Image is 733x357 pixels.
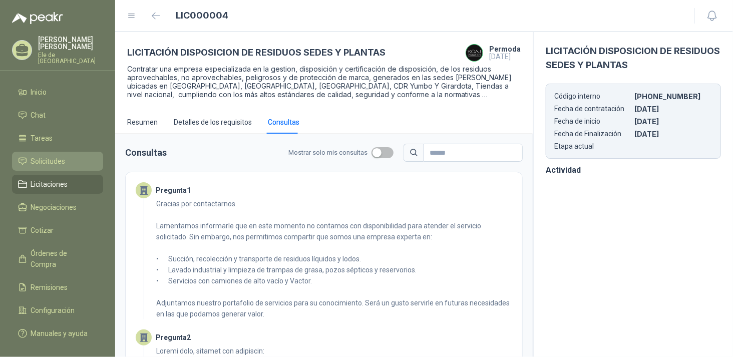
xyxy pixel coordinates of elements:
[31,202,77,213] span: Negociaciones
[12,175,103,194] a: Licitaciones
[31,156,66,167] span: Solicitudes
[268,117,299,128] div: Consultas
[156,198,512,319] p: Gracias por contactarnos. Lamentamos informarle que en este momento no contamos con disponibilida...
[12,106,103,125] a: Chat
[554,142,632,150] p: Etapa actual
[127,46,386,60] h3: LICITACIÓN DISPOSICION DE RESIDUOS SEDES Y PLANTAS
[12,221,103,240] a: Cotizar
[31,248,94,270] span: Órdenes de Compra
[174,117,252,128] div: Detalles de los requisitos
[554,117,632,126] p: Fecha de inicio
[156,332,191,343] b: Pregunta 2
[634,117,712,126] p: [DATE]
[38,36,103,50] p: [PERSON_NAME] [PERSON_NAME]
[372,147,394,158] button: Mostrar solo mis consultas
[31,110,46,121] span: Chat
[12,244,103,274] a: Órdenes de Compra
[127,65,521,99] p: Contratar una empresa especializada en la gestion, disposición y certificación de disposición, de...
[12,301,103,320] a: Configuración
[489,46,521,53] h4: Permoda
[489,53,521,61] p: [DATE]
[31,305,75,316] span: Configuración
[31,133,53,144] span: Tareas
[127,117,158,128] div: Resumen
[125,146,278,160] h3: Consultas
[31,328,88,339] span: Manuales y ayuda
[31,179,68,190] span: Licitaciones
[466,45,483,61] img: Company Logo
[12,324,103,343] a: Manuales y ayuda
[554,130,632,138] p: Fecha de Finalización
[546,44,721,73] h3: LICITACIÓN DISPOSICION DE RESIDUOS SEDES Y PLANTAS
[31,87,47,98] span: Inicio
[12,83,103,102] a: Inicio
[38,52,103,64] p: Ele de [GEOGRAPHIC_DATA]
[634,105,712,113] p: [DATE]
[12,12,63,24] img: Logo peakr
[31,282,68,293] span: Remisiones
[12,129,103,148] a: Tareas
[176,9,229,23] h1: LIC000004
[12,152,103,171] a: Solicitudes
[554,92,632,101] p: Código interno
[554,105,632,113] p: Fecha de contratación
[546,164,721,176] h3: Actividad
[634,130,712,138] p: [DATE]
[634,92,712,101] p: [PHONE_NUMBER]
[12,198,103,217] a: Negociaciones
[156,185,191,196] b: Pregunta 1
[288,147,394,158] label: Mostrar solo mis consultas
[12,278,103,297] a: Remisiones
[31,225,54,236] span: Cotizar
